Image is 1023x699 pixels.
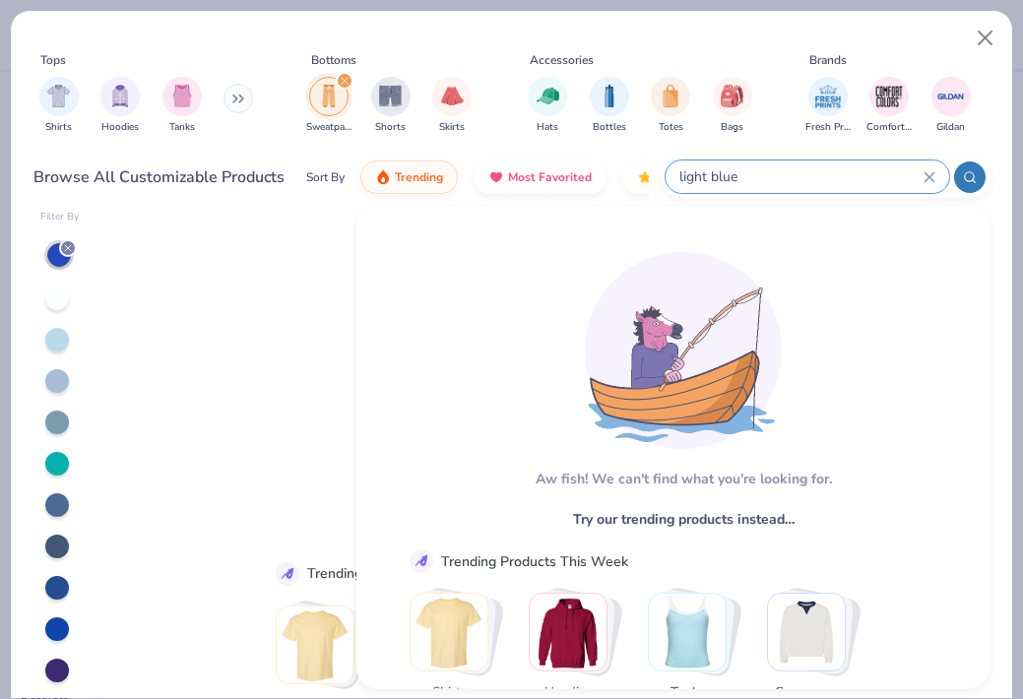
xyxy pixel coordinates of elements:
[713,77,752,135] div: filter for Bags
[279,565,296,583] img: trend_line.gif
[931,77,971,135] div: filter for Gildan
[530,51,594,69] div: Accessories
[599,85,620,107] img: Bottles Image
[432,77,472,135] div: filter for Skirts
[441,85,464,107] img: Skirts Image
[721,120,743,135] span: Bags
[47,85,70,107] img: Shirts Image
[40,210,80,224] div: Filter By
[866,77,912,135] button: filter button
[659,120,683,135] span: Totes
[307,563,494,584] div: Trending Products This Week
[379,85,402,107] img: Shorts Image
[651,77,690,135] button: filter button
[40,51,66,69] div: Tops
[488,169,504,185] img: most_fav.gif
[45,120,72,135] span: Shirts
[439,120,465,135] span: Skirts
[508,169,592,185] span: Most Favorited
[39,77,79,135] div: filter for Shirts
[395,169,443,185] span: Trending
[768,594,845,670] img: Crewnecks
[33,165,285,189] div: Browse All Customizable Products
[306,120,352,135] span: Sweatpants
[530,594,607,670] img: Hoodies
[572,509,794,530] span: Try our trending products instead…
[805,120,851,135] span: Fresh Prints
[721,85,742,107] img: Bags Image
[936,120,965,135] span: Gildan
[866,120,912,135] span: Comfort Colors
[874,82,904,111] img: Comfort Colors Image
[411,594,487,670] img: Shirts
[590,77,629,135] button: filter button
[537,120,558,135] span: Hats
[39,77,79,135] button: filter button
[866,77,912,135] div: filter for Comfort Colors
[375,120,406,135] span: Shorts
[537,85,559,107] img: Hats Image
[649,594,726,670] img: Tanks
[585,252,782,449] img: Loading...
[967,20,1004,57] button: Close
[936,82,966,111] img: Gildan Image
[713,77,752,135] button: filter button
[318,85,340,107] img: Sweatpants Image
[809,51,847,69] div: Brands
[169,120,195,135] span: Tanks
[311,51,356,69] div: Bottoms
[637,169,653,185] img: TopRated.gif
[660,85,681,107] img: Totes Image
[474,160,607,194] button: Most Favorited
[277,606,353,683] img: Shirts
[590,77,629,135] div: filter for Bottles
[375,169,391,185] img: trending.gif
[813,82,843,111] img: Fresh Prints Image
[651,77,690,135] div: filter for Totes
[171,85,193,107] img: Tanks Image
[441,550,628,571] div: Trending Products This Week
[360,160,458,194] button: Trending
[306,77,352,135] div: filter for Sweatpants
[593,120,626,135] span: Bottles
[162,77,202,135] div: filter for Tanks
[528,77,567,135] div: filter for Hats
[109,85,131,107] img: Hoodies Image
[100,77,140,135] div: filter for Hoodies
[371,77,411,135] button: filter button
[371,77,411,135] div: filter for Shorts
[432,77,472,135] button: filter button
[535,469,831,489] div: Aw fish! We can't find what you're looking for.
[413,552,430,570] img: trend_line.gif
[306,168,345,186] div: Sort By
[100,77,140,135] button: filter button
[162,77,202,135] button: filter button
[677,165,924,188] input: Try "T-Shirt"
[306,77,352,135] button: filter button
[101,120,139,135] span: Hoodies
[805,77,851,135] div: filter for Fresh Prints
[931,77,971,135] button: filter button
[805,77,851,135] button: filter button
[528,77,567,135] button: filter button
